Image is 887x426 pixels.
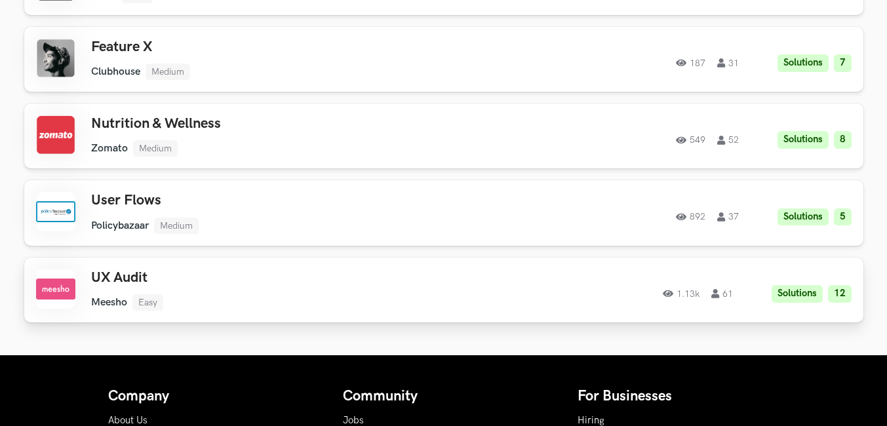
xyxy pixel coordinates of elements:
[343,415,364,426] a: Jobs
[91,269,463,286] h3: UX Audit
[834,131,852,149] li: 8
[663,289,700,298] span: 1.13k
[24,180,863,245] a: User Flows Policybazaar Medium 892 37 Solutions 5
[834,208,852,226] li: 5
[676,58,705,68] span: 187
[778,54,829,72] li: Solutions
[24,27,863,92] a: Feature X Clubhouse Medium 187 31 Solutions 7
[24,258,863,322] a: UX Audit Meesho Easy 1.13k 61 Solutions 12
[834,54,852,72] li: 7
[91,142,128,155] li: Zomato
[133,140,178,157] li: Medium
[108,388,310,405] h4: Company
[91,39,463,56] h3: Feature X
[717,136,739,145] span: 52
[578,388,779,405] h4: For Businesses
[91,220,149,232] li: Policybazaar
[146,64,190,80] li: Medium
[578,415,604,426] a: Hiring
[343,388,545,405] h4: Community
[828,285,852,303] li: 12
[91,192,463,209] h3: User Flows
[91,66,140,78] li: Clubhouse
[778,208,829,226] li: Solutions
[676,212,705,222] span: 892
[717,58,739,68] span: 31
[154,218,199,234] li: Medium
[717,212,739,222] span: 37
[676,136,705,145] span: 549
[91,296,127,309] li: Meesho
[24,104,863,168] a: Nutrition & Wellness Zomato Medium 549 52 Solutions 8
[711,289,733,298] span: 61
[132,294,163,311] li: Easy
[772,285,823,303] li: Solutions
[91,115,463,132] h3: Nutrition & Wellness
[778,131,829,149] li: Solutions
[108,415,148,426] a: About Us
